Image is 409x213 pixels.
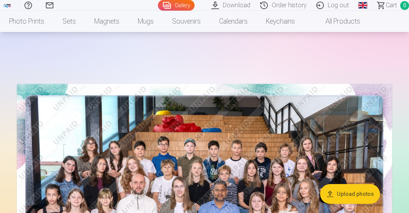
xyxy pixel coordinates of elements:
[210,11,257,32] a: Calendars
[53,11,85,32] a: Sets
[257,11,304,32] a: Keychains
[163,11,210,32] a: Souvenirs
[320,184,380,204] button: Upload photos
[85,11,129,32] a: Magnets
[129,11,163,32] a: Mugs
[304,11,369,32] a: All products
[400,1,409,10] span: 0
[386,1,397,10] span: Сart
[3,3,11,8] img: /fa1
